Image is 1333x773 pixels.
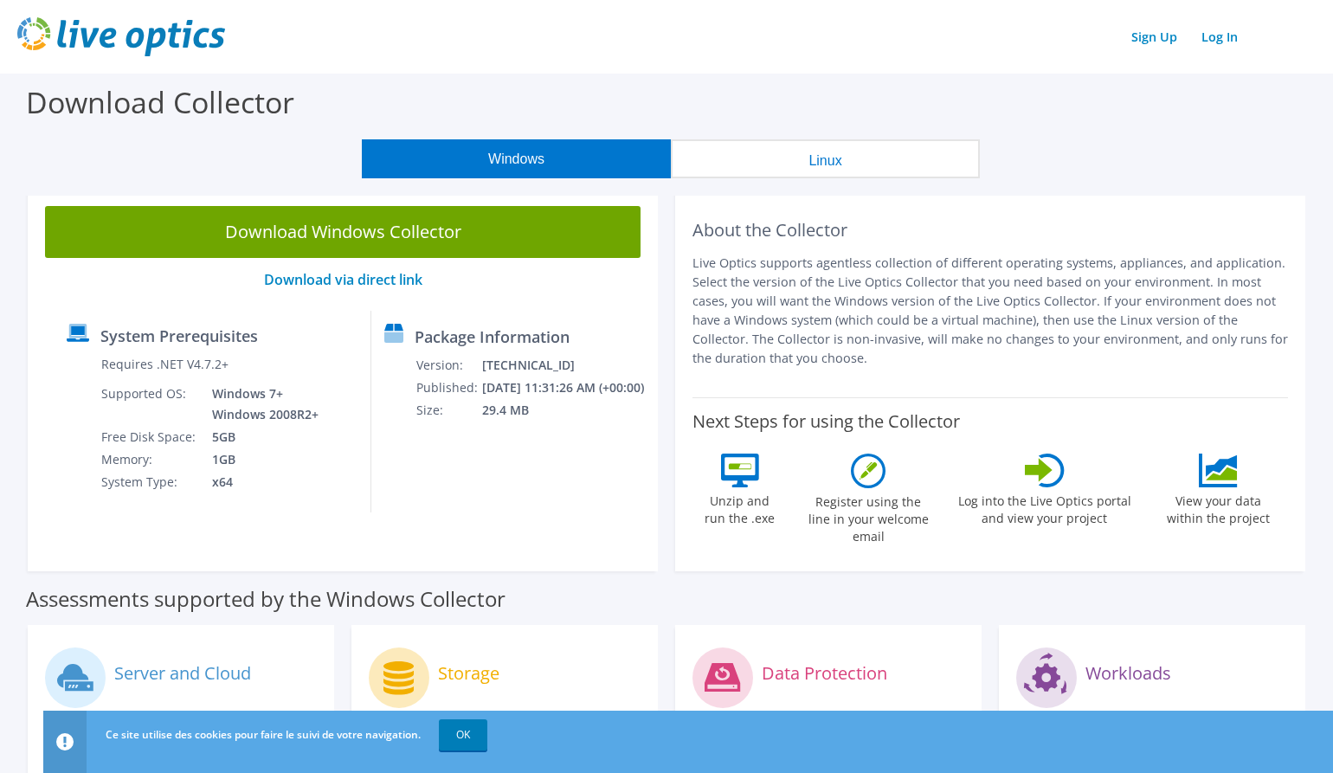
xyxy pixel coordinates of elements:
td: 5GB [199,426,322,448]
a: Sign Up [1123,24,1186,49]
td: Memory: [100,448,199,471]
td: 29.4 MB [481,399,650,422]
td: Supported OS: [100,383,199,426]
p: Live Optics supports agentless collection of different operating systems, appliances, and applica... [692,254,1288,368]
label: System Prerequisites [100,327,258,345]
td: Published: [415,377,480,399]
label: Server and Cloud [114,665,251,682]
a: Log In [1193,24,1246,49]
label: Assessments supported by the Windows Collector [26,590,506,608]
td: [DATE] 11:31:26 AM (+00:00) [481,377,650,399]
h2: About the Collector [692,220,1288,241]
img: live_optics_svg.svg [17,17,225,56]
td: Windows 7+ Windows 2008R2+ [199,383,322,426]
td: System Type: [100,471,199,493]
label: Unzip and run the .exe [700,487,780,527]
label: Download Collector [26,82,294,122]
label: Requires .NET V4.7.2+ [101,356,229,373]
td: Version: [415,354,480,377]
label: Workloads [1085,665,1171,682]
label: Storage [438,665,499,682]
label: Next Steps for using the Collector [692,411,960,432]
label: View your data within the project [1156,487,1280,527]
td: [TECHNICAL_ID] [481,354,650,377]
a: Download via direct link [264,270,422,289]
button: Windows [362,139,671,178]
label: Register using the line in your welcome email [803,488,933,545]
label: Data Protection [762,665,887,682]
td: Free Disk Space: [100,426,199,448]
span: Ce site utilise des cookies pour faire le suivi de votre navigation. [106,727,421,742]
a: OK [439,719,487,750]
label: Log into the Live Optics portal and view your project [957,487,1132,527]
label: Package Information [415,328,570,345]
a: Download Windows Collector [45,206,641,258]
button: Linux [671,139,980,178]
td: Size: [415,399,480,422]
td: 1GB [199,448,322,471]
td: x64 [199,471,322,493]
